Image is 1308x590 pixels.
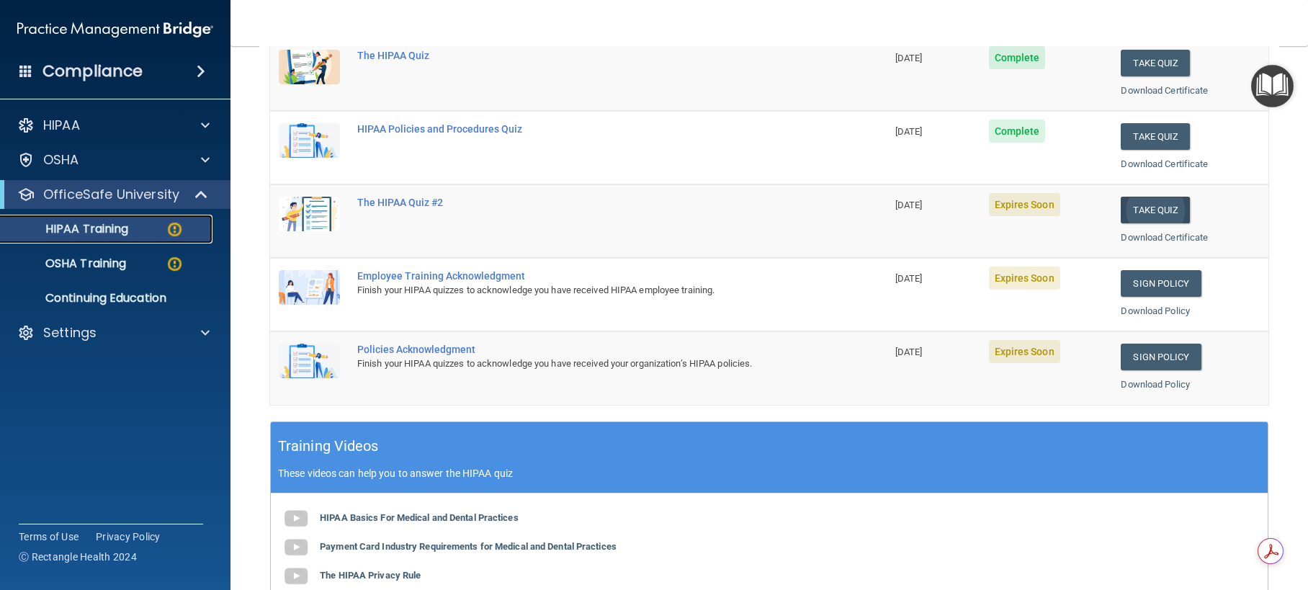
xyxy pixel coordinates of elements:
div: Finish your HIPAA quizzes to acknowledge you have received your organization’s HIPAA policies. [357,355,815,372]
span: Complete [989,120,1046,143]
h5: Training Videos [278,434,379,459]
div: Employee Training Acknowledgment [357,270,815,282]
p: OfficeSafe University [43,186,179,203]
span: [DATE] [895,347,923,357]
div: Policies Acknowledgment [357,344,815,355]
span: Expires Soon [989,340,1060,363]
button: Take Quiz [1121,50,1190,76]
a: Terms of Use [19,529,79,544]
span: [DATE] [895,273,923,284]
a: OfficeSafe University [17,186,209,203]
div: HIPAA Policies and Procedures Quiz [357,123,815,135]
p: OSHA Training [9,256,126,271]
img: warning-circle.0cc9ac19.png [166,220,184,238]
span: [DATE] [895,126,923,137]
button: Take Quiz [1121,197,1190,223]
a: Settings [17,324,210,341]
p: Continuing Education [9,291,206,305]
b: Payment Card Industry Requirements for Medical and Dental Practices [320,541,617,552]
a: Download Policy [1121,379,1190,390]
p: HIPAA Training [9,222,128,236]
img: gray_youtube_icon.38fcd6cc.png [282,533,310,562]
b: HIPAA Basics For Medical and Dental Practices [320,512,519,523]
span: [DATE] [895,200,923,210]
span: Expires Soon [989,267,1060,290]
a: HIPAA [17,117,210,134]
a: Privacy Policy [96,529,161,544]
span: Expires Soon [989,193,1060,216]
div: Finish your HIPAA quizzes to acknowledge you have received HIPAA employee training. [357,282,815,299]
a: Download Certificate [1121,232,1208,243]
p: HIPAA [43,117,80,134]
img: warning-circle.0cc9ac19.png [166,255,184,273]
img: gray_youtube_icon.38fcd6cc.png [282,504,310,533]
span: Complete [989,46,1046,69]
h4: Compliance [42,61,143,81]
a: Sign Policy [1121,344,1201,370]
a: Sign Policy [1121,270,1201,297]
a: OSHA [17,151,210,169]
a: Download Certificate [1121,85,1208,96]
a: Download Policy [1121,305,1190,316]
a: Download Certificate [1121,158,1208,169]
b: The HIPAA Privacy Rule [320,570,421,581]
img: PMB logo [17,15,213,44]
p: These videos can help you to answer the HIPAA quiz [278,468,1260,479]
span: Ⓒ Rectangle Health 2024 [19,550,137,564]
p: Settings [43,324,97,341]
div: The HIPAA Quiz #2 [357,197,815,208]
button: Open Resource Center [1251,65,1294,107]
button: Take Quiz [1121,123,1190,150]
div: The HIPAA Quiz [357,50,815,61]
span: [DATE] [895,53,923,63]
p: OSHA [43,151,79,169]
